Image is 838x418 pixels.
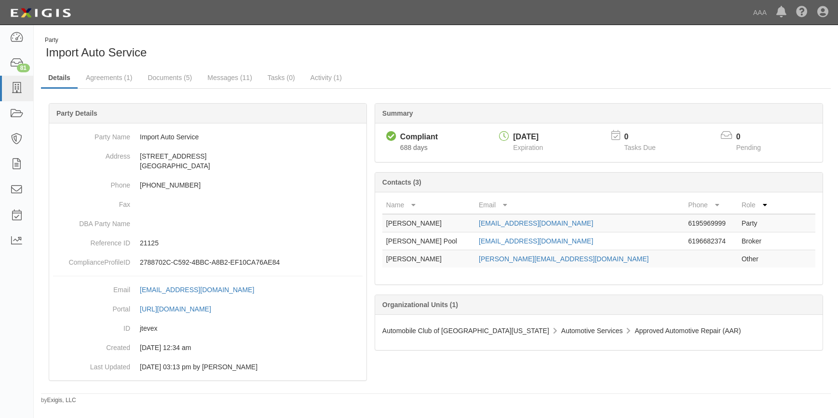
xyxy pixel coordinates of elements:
[53,319,363,338] dd: jtevex
[53,147,363,175] dd: [STREET_ADDRESS] [GEOGRAPHIC_DATA]
[140,286,265,294] a: [EMAIL_ADDRESS][DOMAIN_NAME]
[736,144,761,151] span: Pending
[200,68,259,87] a: Messages (11)
[382,232,475,250] td: [PERSON_NAME] Pool
[41,68,78,89] a: Details
[53,357,363,377] dd: 10/25/2024 03:13 pm by Benjamin Tully
[140,238,363,248] p: 21125
[386,132,396,142] i: Compliant
[53,319,130,333] dt: ID
[53,127,130,142] dt: Party Name
[561,327,623,335] span: Automotive Services
[382,178,421,186] b: Contacts (3)
[41,396,76,405] small: by
[53,195,130,209] dt: Fax
[738,214,777,232] td: Party
[140,305,222,313] a: [URL][DOMAIN_NAME]
[736,132,773,143] p: 0
[53,299,130,314] dt: Portal
[479,255,649,263] a: [PERSON_NAME][EMAIL_ADDRESS][DOMAIN_NAME]
[513,144,543,151] span: Expiration
[684,214,738,232] td: 6195969999
[53,280,130,295] dt: Email
[684,196,738,214] th: Phone
[46,46,147,59] span: Import Auto Service
[635,327,741,335] span: Approved Automotive Repair (AAR)
[53,175,130,190] dt: Phone
[7,4,74,22] img: logo-5460c22ac91f19d4615b14bd174203de0afe785f0fc80cf4dbbc73dc1793850b.png
[53,175,363,195] dd: [PHONE_NUMBER]
[748,3,771,22] a: AAA
[45,36,147,44] div: Party
[738,196,777,214] th: Role
[382,301,458,309] b: Organizational Units (1)
[624,144,655,151] span: Tasks Due
[41,36,429,61] div: Import Auto Service
[53,357,130,372] dt: Last Updated
[17,64,30,72] div: 81
[53,253,130,267] dt: ComplianceProfileID
[140,285,254,295] div: [EMAIL_ADDRESS][DOMAIN_NAME]
[382,196,475,214] th: Name
[513,132,543,143] div: [DATE]
[400,144,428,151] span: Since 11/21/2023
[140,257,363,267] p: 2788702C-C592-4BBC-A8B2-EF10CA76AE84
[479,237,593,245] a: [EMAIL_ADDRESS][DOMAIN_NAME]
[53,214,130,229] dt: DBA Party Name
[738,250,777,268] td: Other
[53,127,363,147] dd: Import Auto Service
[53,233,130,248] dt: Reference ID
[47,397,76,404] a: Exigis, LLC
[382,214,475,232] td: [PERSON_NAME]
[79,68,139,87] a: Agreements (1)
[53,147,130,161] dt: Address
[400,132,438,143] div: Compliant
[684,232,738,250] td: 6196682374
[475,196,684,214] th: Email
[479,219,593,227] a: [EMAIL_ADDRESS][DOMAIN_NAME]
[796,7,808,18] i: Help Center - Complianz
[382,327,549,335] span: Automobile Club of [GEOGRAPHIC_DATA][US_STATE]
[53,338,363,357] dd: 03/10/2023 12:34 am
[56,109,97,117] b: Party Details
[382,109,413,117] b: Summary
[53,338,130,352] dt: Created
[303,68,349,87] a: Activity (1)
[382,250,475,268] td: [PERSON_NAME]
[738,232,777,250] td: Broker
[140,68,199,87] a: Documents (5)
[624,132,667,143] p: 0
[260,68,302,87] a: Tasks (0)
